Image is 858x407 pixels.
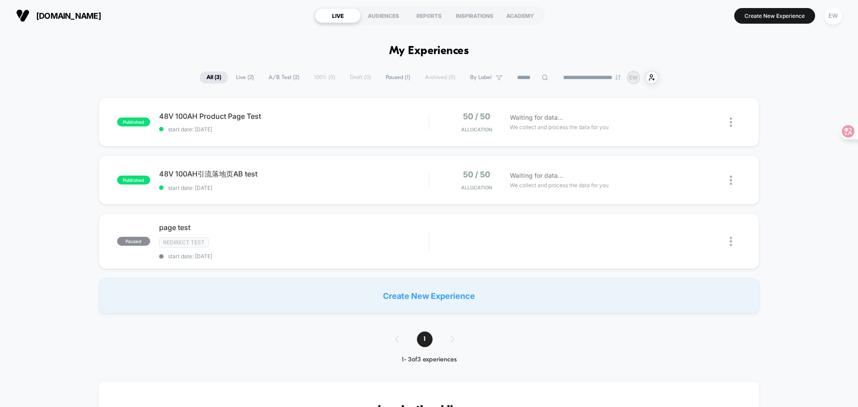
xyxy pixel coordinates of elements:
span: start date: [DATE] [159,253,429,260]
span: By Label [470,74,492,81]
div: 1 - 3 of 3 experiences [386,356,472,364]
span: paused [117,237,150,246]
span: start date: [DATE] [159,126,429,133]
button: Create New Experience [734,8,815,24]
div: EW [824,7,842,25]
span: [DOMAIN_NAME] [36,11,101,21]
div: ACADEMY [497,8,543,23]
span: published [117,117,150,126]
img: end [615,75,621,80]
div: AUDIENCES [361,8,406,23]
span: 50 / 50 [463,170,490,179]
h1: My Experiences [389,45,469,58]
span: All ( 3 ) [200,71,228,84]
span: Waiting for data... [510,113,563,122]
span: A/B Test ( 2 ) [262,71,306,84]
span: 1 [417,331,433,347]
span: 50 / 50 [463,112,490,121]
span: page test [159,223,429,232]
span: Allocation [461,126,492,133]
span: We collect and process the data for you [510,181,609,189]
span: 48V 100AH Product Page Test [159,112,429,121]
span: start date: [DATE] [159,185,429,191]
div: REPORTS [406,8,452,23]
span: Live ( 2 ) [229,71,261,84]
span: 48V 100AH引流落地页AB test [159,169,429,179]
img: Visually logo [16,9,29,22]
span: Paused ( 1 ) [379,71,417,84]
div: Create New Experience [99,278,759,314]
span: Redirect Test [159,237,209,248]
p: EW [629,74,638,81]
button: EW [822,7,845,25]
div: LIVE [315,8,361,23]
img: close [730,176,732,185]
span: Allocation [461,185,492,191]
img: close [730,117,732,127]
span: Waiting for data... [510,171,563,180]
button: [DOMAIN_NAME] [13,8,104,23]
span: We collect and process the data for you [510,123,609,131]
img: close [730,237,732,246]
span: published [117,176,150,185]
div: INSPIRATIONS [452,8,497,23]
